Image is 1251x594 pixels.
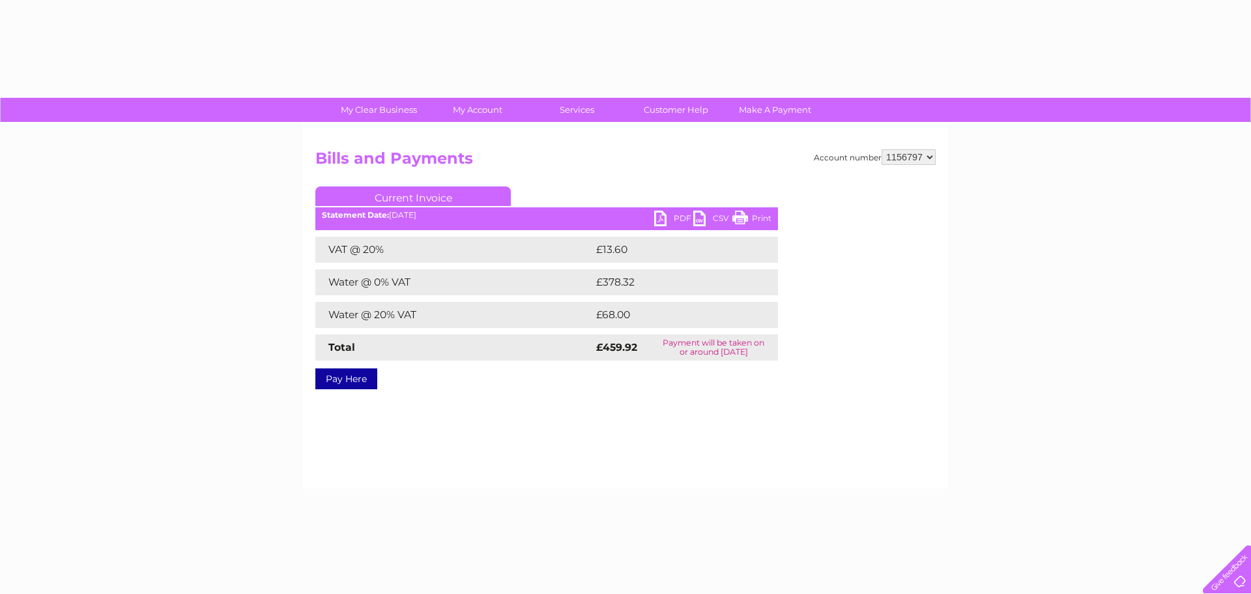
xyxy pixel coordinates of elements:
a: Services [523,98,631,122]
a: Customer Help [622,98,730,122]
a: PDF [654,211,693,230]
div: [DATE] [315,211,778,220]
a: My Account [424,98,532,122]
td: £13.60 [593,237,751,263]
h2: Bills and Payments [315,149,936,174]
strong: Total [328,341,355,353]
b: Statement Date: [322,210,389,220]
td: Water @ 0% VAT [315,269,593,295]
td: Water @ 20% VAT [315,302,593,328]
a: Make A Payment [721,98,829,122]
a: CSV [693,211,732,230]
a: Print [732,211,771,230]
a: Pay Here [315,368,377,389]
strong: £459.92 [596,341,637,353]
div: Account number [814,149,936,165]
a: My Clear Business [325,98,433,122]
a: Current Invoice [315,186,511,206]
td: £378.32 [593,269,755,295]
td: £68.00 [593,302,753,328]
td: Payment will be taken on or around [DATE] [650,334,778,361]
td: VAT @ 20% [315,237,593,263]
